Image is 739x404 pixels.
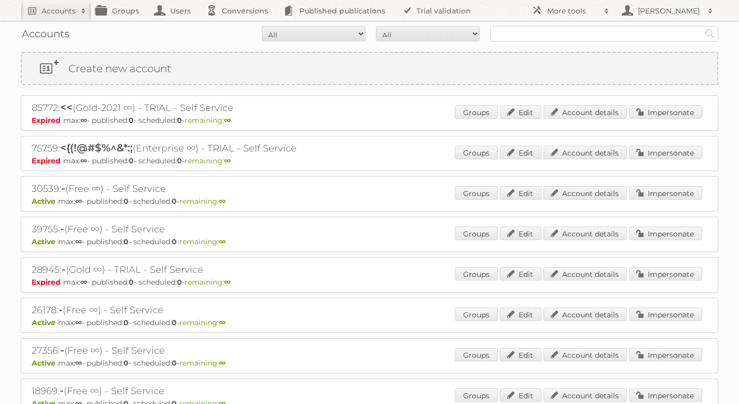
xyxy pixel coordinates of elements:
a: Impersonate [629,388,702,402]
strong: 0 [123,237,129,246]
span: remaining: [179,197,226,206]
strong: 0 [129,156,134,165]
span: Expired [32,116,63,125]
a: Impersonate [629,267,702,281]
strong: ∞ [219,237,226,246]
h2: 85772: (Gold-2021 ∞) - TRIAL - Self Service [32,101,395,115]
a: Groups [455,348,498,361]
p: max: - published: - scheduled: - [32,358,707,368]
strong: 0 [177,116,182,125]
strong: ∞ [219,358,226,368]
a: Edit [500,146,541,159]
a: Edit [500,186,541,200]
strong: 0 [123,197,129,206]
a: Impersonate [629,308,702,321]
a: Groups [455,308,498,321]
a: Edit [500,267,541,281]
strong: 0 [123,318,129,327]
a: Edit [500,105,541,119]
strong: ∞ [80,116,87,125]
span: - [62,263,66,275]
span: - [60,222,64,235]
strong: 0 [172,237,177,246]
p: max: - published: - scheduled: - [32,318,707,327]
a: Account details [543,267,627,281]
a: Groups [455,105,498,119]
p: max: - published: - scheduled: - [32,237,707,246]
span: - [60,344,64,356]
a: Account details [543,227,627,240]
a: Account details [543,146,627,159]
a: Account details [543,186,627,200]
h2: 39755: (Free ∞) - Self Service [32,222,395,236]
span: Active [32,197,58,206]
strong: 0 [172,358,177,368]
a: Impersonate [629,105,702,119]
span: remaining: [179,237,226,246]
span: Active [32,318,58,327]
span: Expired [32,277,63,287]
a: Edit [500,227,541,240]
p: max: - published: - scheduled: - [32,156,707,165]
strong: ∞ [75,358,82,368]
span: remaining: [179,318,226,327]
strong: ∞ [75,197,82,206]
a: Impersonate [629,348,702,361]
h2: 27356: (Free ∞) - Self Service [32,344,395,357]
a: Impersonate [629,227,702,240]
p: max: - published: - scheduled: - [32,277,707,287]
h2: 30539: (Free ∞) - Self Service [32,182,395,196]
a: Groups [455,146,498,159]
strong: ∞ [75,318,82,327]
a: Edit [500,348,541,361]
h2: 18969: (Free ∞) - Self Service [32,384,395,398]
a: Account details [543,348,627,361]
h2: Accounts [41,6,76,16]
a: Groups [455,267,498,281]
span: remaining: [185,156,231,165]
strong: ∞ [219,197,226,206]
span: <{(!@#$%^&*:; [60,142,133,154]
strong: 0 [177,156,182,165]
span: Active [32,237,58,246]
strong: ∞ [224,116,231,125]
span: - [59,303,63,316]
strong: 0 [129,277,134,287]
span: - [60,384,64,397]
a: Account details [543,388,627,402]
strong: ∞ [80,277,87,287]
span: remaining: [185,277,231,287]
strong: ∞ [224,156,231,165]
span: remaining: [185,116,231,125]
a: Account details [543,105,627,119]
strong: ∞ [80,156,87,165]
span: << [60,101,73,114]
strong: 0 [123,358,129,368]
strong: 0 [129,116,134,125]
strong: ∞ [75,237,82,246]
a: Create new account [22,53,717,84]
a: Account details [543,308,627,321]
h2: [PERSON_NAME] [635,6,703,16]
a: Groups [455,186,498,200]
h2: 26178: (Free ∞) - Self Service [32,303,395,317]
strong: 0 [172,318,177,327]
strong: ∞ [219,318,226,327]
a: Impersonate [629,186,702,200]
p: max: - published: - scheduled: - [32,197,707,206]
span: - [61,182,65,194]
strong: ∞ [224,277,231,287]
a: Groups [455,227,498,240]
span: remaining: [179,358,226,368]
p: max: - published: - scheduled: - [32,116,707,125]
span: Active [32,358,58,368]
h2: 75759: (Enterprise ∞) - TRIAL - Self Service [32,142,395,155]
a: Edit [500,388,541,402]
input: Search [702,26,718,41]
strong: 0 [172,197,177,206]
h2: 28945: (Gold ∞) - TRIAL - Self Service [32,263,395,276]
span: Expired [32,156,63,165]
h2: More tools [547,6,599,16]
a: Groups [455,388,498,402]
a: Edit [500,308,541,321]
